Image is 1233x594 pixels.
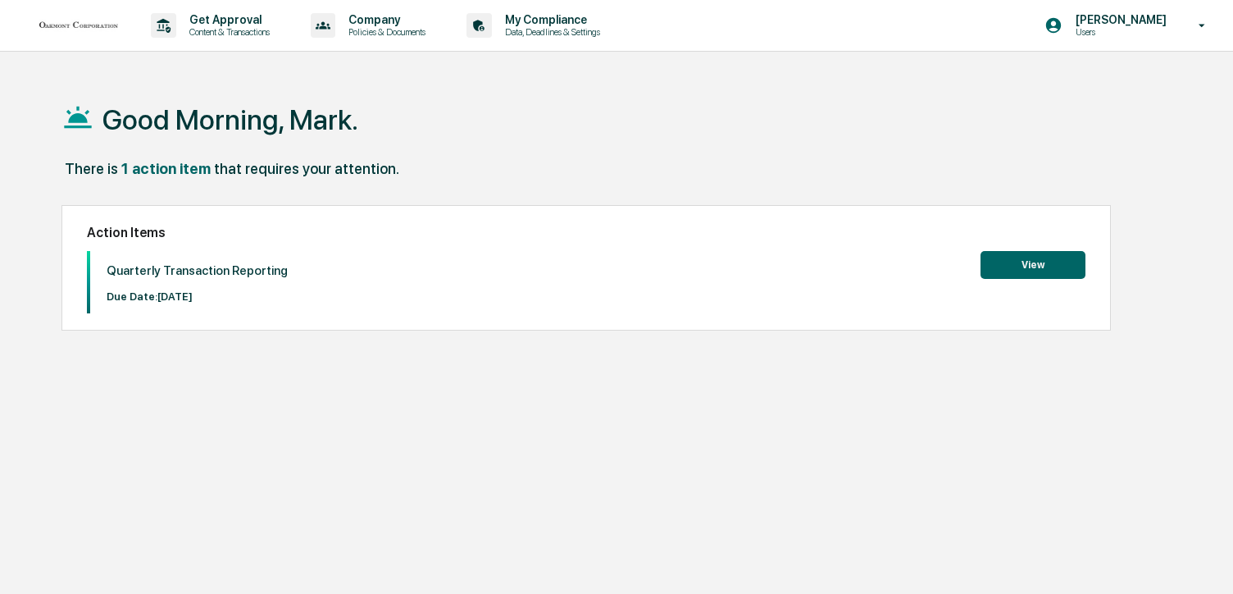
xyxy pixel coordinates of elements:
[107,263,288,278] p: Quarterly Transaction Reporting
[107,290,288,303] p: Due Date: [DATE]
[335,13,434,26] p: Company
[87,225,1085,240] h2: Action Items
[39,19,118,31] img: logo
[980,256,1085,272] a: View
[492,26,608,38] p: Data, Deadlines & Settings
[335,26,434,38] p: Policies & Documents
[65,160,118,177] div: There is
[214,160,399,177] div: that requires your attention.
[176,13,278,26] p: Get Approval
[1062,26,1175,38] p: Users
[492,13,608,26] p: My Compliance
[102,103,358,136] h1: Good Morning, Mark.
[980,251,1085,279] button: View
[176,26,278,38] p: Content & Transactions
[121,160,211,177] div: 1 action item
[1062,13,1175,26] p: [PERSON_NAME]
